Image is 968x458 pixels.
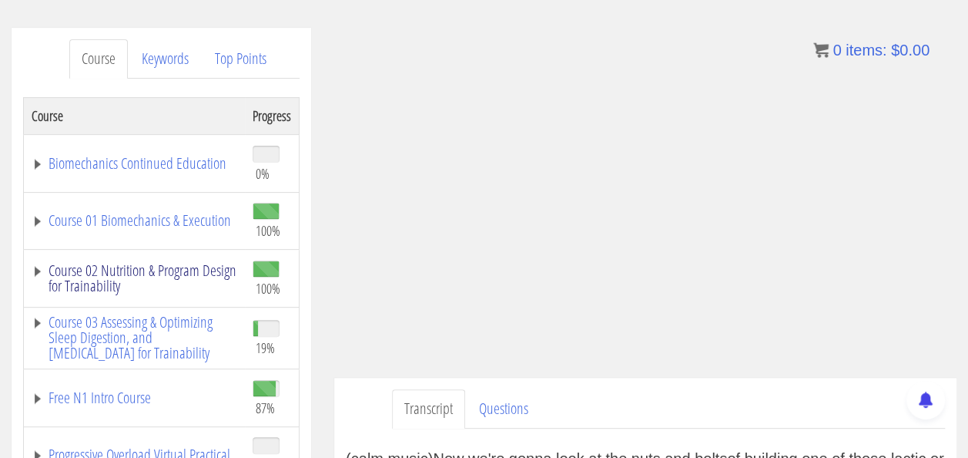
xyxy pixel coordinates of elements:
[256,339,275,356] span: 19%
[245,97,300,134] th: Progress
[129,39,201,79] a: Keywords
[256,280,280,297] span: 100%
[813,42,829,58] img: icon11.png
[256,165,270,182] span: 0%
[32,390,237,406] a: Free N1 Intro Course
[891,42,899,59] span: $
[32,315,237,361] a: Course 03 Assessing & Optimizing Sleep Digestion, and [MEDICAL_DATA] for Trainability
[32,156,237,171] a: Biomechanics Continued Education
[813,42,929,59] a: 0 items: $0.00
[69,39,128,79] a: Course
[891,42,929,59] bdi: 0.00
[24,97,246,134] th: Course
[832,42,841,59] span: 0
[32,213,237,228] a: Course 01 Biomechanics & Execution
[32,263,237,294] a: Course 02 Nutrition & Program Design for Trainability
[392,389,465,429] a: Transcript
[203,39,279,79] a: Top Points
[846,42,886,59] span: items:
[256,399,275,416] span: 87%
[467,389,541,429] a: Questions
[256,222,280,239] span: 100%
